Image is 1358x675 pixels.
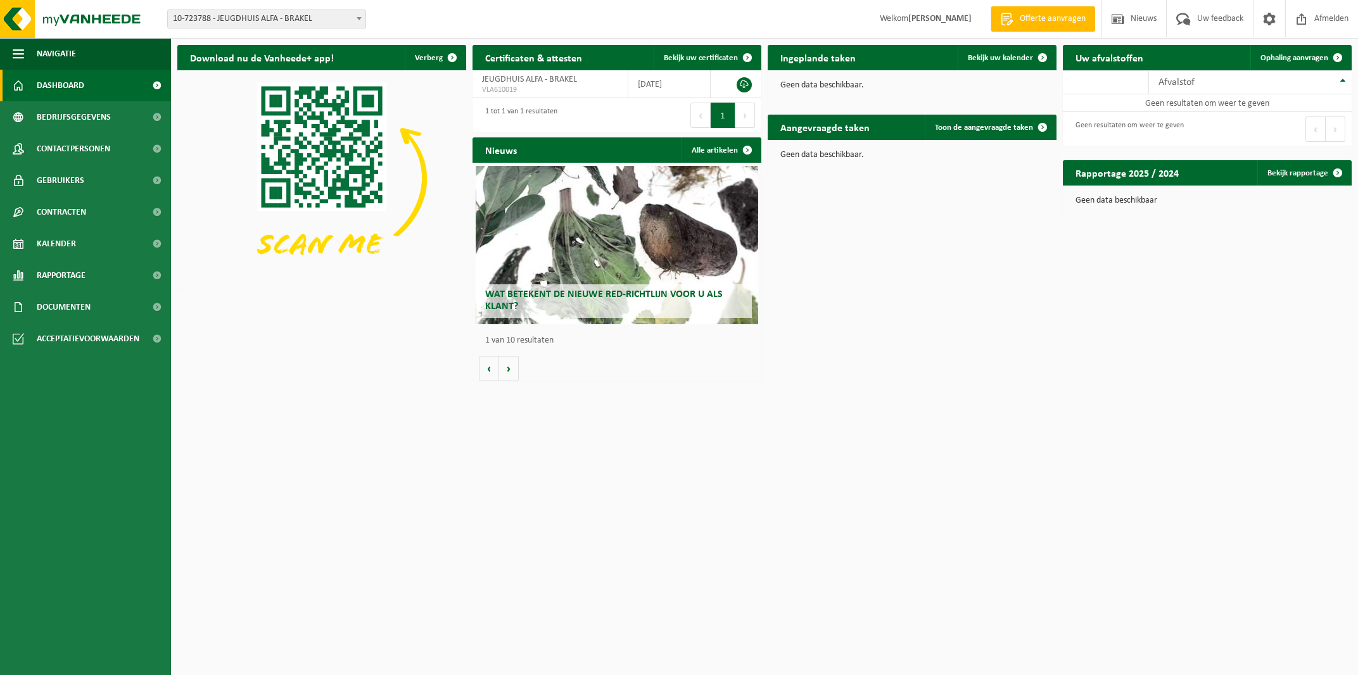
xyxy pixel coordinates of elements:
span: Rapportage [37,260,86,291]
a: Bekijk uw kalender [958,45,1055,70]
h2: Download nu de Vanheede+ app! [177,45,346,70]
a: Wat betekent de nieuwe RED-richtlijn voor u als klant? [476,166,759,324]
p: Geen data beschikbaar. [780,81,1044,90]
span: Contactpersonen [37,133,110,165]
h2: Rapportage 2025 / 2024 [1063,160,1191,185]
button: Next [735,103,755,128]
span: Ophaling aanvragen [1260,54,1328,62]
strong: [PERSON_NAME] [908,14,972,23]
h2: Aangevraagde taken [768,115,882,139]
span: Kalender [37,228,76,260]
a: Alle artikelen [682,137,760,163]
span: Acceptatievoorwaarden [37,323,139,355]
button: Previous [690,103,711,128]
button: Previous [1305,117,1326,142]
h2: Certificaten & attesten [473,45,595,70]
span: Contracten [37,196,86,228]
span: Bekijk uw kalender [968,54,1033,62]
button: Next [1326,117,1345,142]
a: Offerte aanvragen [991,6,1095,32]
a: Bekijk rapportage [1257,160,1350,186]
button: Vorige [479,356,499,381]
span: Documenten [37,291,91,323]
span: Bedrijfsgegevens [37,101,111,133]
span: Bekijk uw certificaten [664,54,738,62]
h2: Ingeplande taken [768,45,868,70]
img: Download de VHEPlus App [177,70,466,287]
span: Offerte aanvragen [1017,13,1089,25]
h2: Uw afvalstoffen [1063,45,1156,70]
span: VLA610019 [482,85,618,95]
span: Dashboard [37,70,84,101]
button: Volgende [499,356,519,381]
span: Navigatie [37,38,76,70]
td: Geen resultaten om weer te geven [1063,94,1352,112]
span: 10-723788 - JEUGDHUIS ALFA - BRAKEL [167,9,366,28]
div: Geen resultaten om weer te geven [1069,115,1184,143]
a: Toon de aangevraagde taken [925,115,1055,140]
a: Bekijk uw certificaten [654,45,760,70]
p: 1 van 10 resultaten [485,336,755,345]
button: 1 [711,103,735,128]
button: Verberg [405,45,465,70]
a: Ophaling aanvragen [1250,45,1350,70]
span: JEUGDHUIS ALFA - BRAKEL [482,75,577,84]
td: [DATE] [628,70,711,98]
h2: Nieuws [473,137,530,162]
span: Toon de aangevraagde taken [935,123,1033,132]
span: Wat betekent de nieuwe RED-richtlijn voor u als klant? [485,289,723,312]
p: Geen data beschikbaar. [780,151,1044,160]
span: Gebruikers [37,165,84,196]
span: Afvalstof [1158,77,1195,87]
p: Geen data beschikbaar [1076,196,1339,205]
span: 10-723788 - JEUGDHUIS ALFA - BRAKEL [168,10,365,28]
span: Verberg [415,54,443,62]
div: 1 tot 1 van 1 resultaten [479,101,557,129]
